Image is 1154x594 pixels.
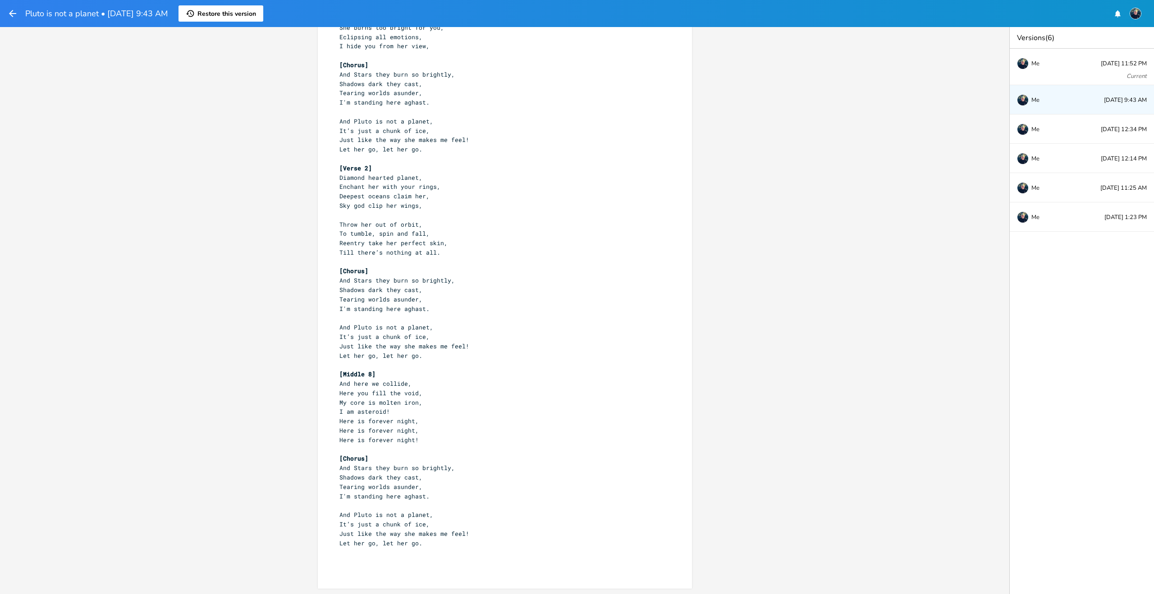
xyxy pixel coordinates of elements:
[25,9,168,18] h1: Pluto is not a planet • [DATE] 9:43 AM
[339,295,422,303] span: Tearing worlds asunder,
[339,33,422,41] span: Eclipsing all emotions,
[1017,153,1029,164] img: Stew Dean
[339,192,430,200] span: Deepest oceans claim her,
[339,473,426,481] span: Shadows dark they cast,
[339,286,426,294] span: Shadows dark they cast,
[339,145,422,153] span: Let her go, let her go.
[339,511,433,519] span: And Pluto is not a planet,
[1101,127,1147,133] span: [DATE] 12:34 PM
[1017,211,1029,223] img: Stew Dean
[339,492,430,500] span: I'm standing here aghast.
[1101,61,1147,67] span: [DATE] 11:52 PM
[339,248,440,256] span: Till there’s nothing at all.
[1130,8,1141,19] img: Stew Dean
[339,539,422,547] span: Let her go, let her go.
[1031,214,1040,220] span: Me
[1104,97,1147,103] span: [DATE] 9:43 AM
[1031,126,1040,133] span: Me
[197,9,256,18] span: Restore this version
[1031,97,1040,103] span: Me
[339,61,368,69] span: [Chorus]
[339,174,422,182] span: Diamond hearted planet,
[339,520,430,528] span: It’s just a chunk of ice,
[339,426,419,434] span: Here is forever night,
[339,436,419,444] span: Here is forever night!
[339,323,433,331] span: And Pluto is not a planet,
[1031,155,1040,162] span: Me
[339,23,444,32] span: She burns too bright for you,
[339,305,430,313] span: I'm standing here aghast.
[1017,94,1029,106] img: Stew Dean
[339,454,368,462] span: [Chorus]
[339,70,455,78] span: And Stars they burn so brightly,
[339,530,469,538] span: Just like the way she makes me feel!
[1127,73,1147,79] div: Current
[339,42,430,50] span: I hide you from her view,
[339,239,448,247] span: Reentry take her perfect skin,
[339,98,430,106] span: I'm standing here aghast.
[1017,123,1029,135] img: Stew Dean
[339,164,372,172] span: [Verse 2]
[339,464,455,472] span: And Stars they burn so brightly,
[339,407,390,416] span: I am asteroid!
[339,127,430,135] span: It’s just a chunk of ice,
[1017,58,1029,69] img: Stew Dean
[339,417,419,425] span: Here is forever night,
[339,352,422,360] span: Let her go, let her go.
[1104,215,1147,220] span: [DATE] 1:23 PM
[179,5,263,22] button: Restore this version
[1101,156,1147,162] span: [DATE] 12:14 PM
[339,229,430,238] span: To tumble, spin and fall,
[339,80,426,88] span: Shadows dark they cast,
[339,342,469,350] span: Just like the way she makes me feel!
[339,201,422,210] span: Sky god clip her wings,
[1010,27,1154,49] div: Versions (6)
[339,398,422,407] span: My core is molten iron,
[339,183,440,191] span: Enchant her with your rings,
[339,389,422,397] span: Here you fill the void,
[339,379,412,388] span: And here we collide,
[339,276,455,284] span: And Stars they burn so brightly,
[339,220,422,228] span: Throw her out of orbit,
[339,267,368,275] span: [Chorus]
[339,370,376,378] span: [Middle 8]
[339,136,469,144] span: Just like the way she makes me feel!
[1100,185,1147,191] span: [DATE] 11:25 AM
[339,483,422,491] span: Tearing worlds asunder,
[339,333,430,341] span: It’s just a chunk of ice,
[1031,60,1040,67] span: Me
[1017,182,1029,194] img: Stew Dean
[1031,185,1040,191] span: Me
[339,89,422,97] span: Tearing worlds asunder,
[339,117,433,125] span: And Pluto is not a planet,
